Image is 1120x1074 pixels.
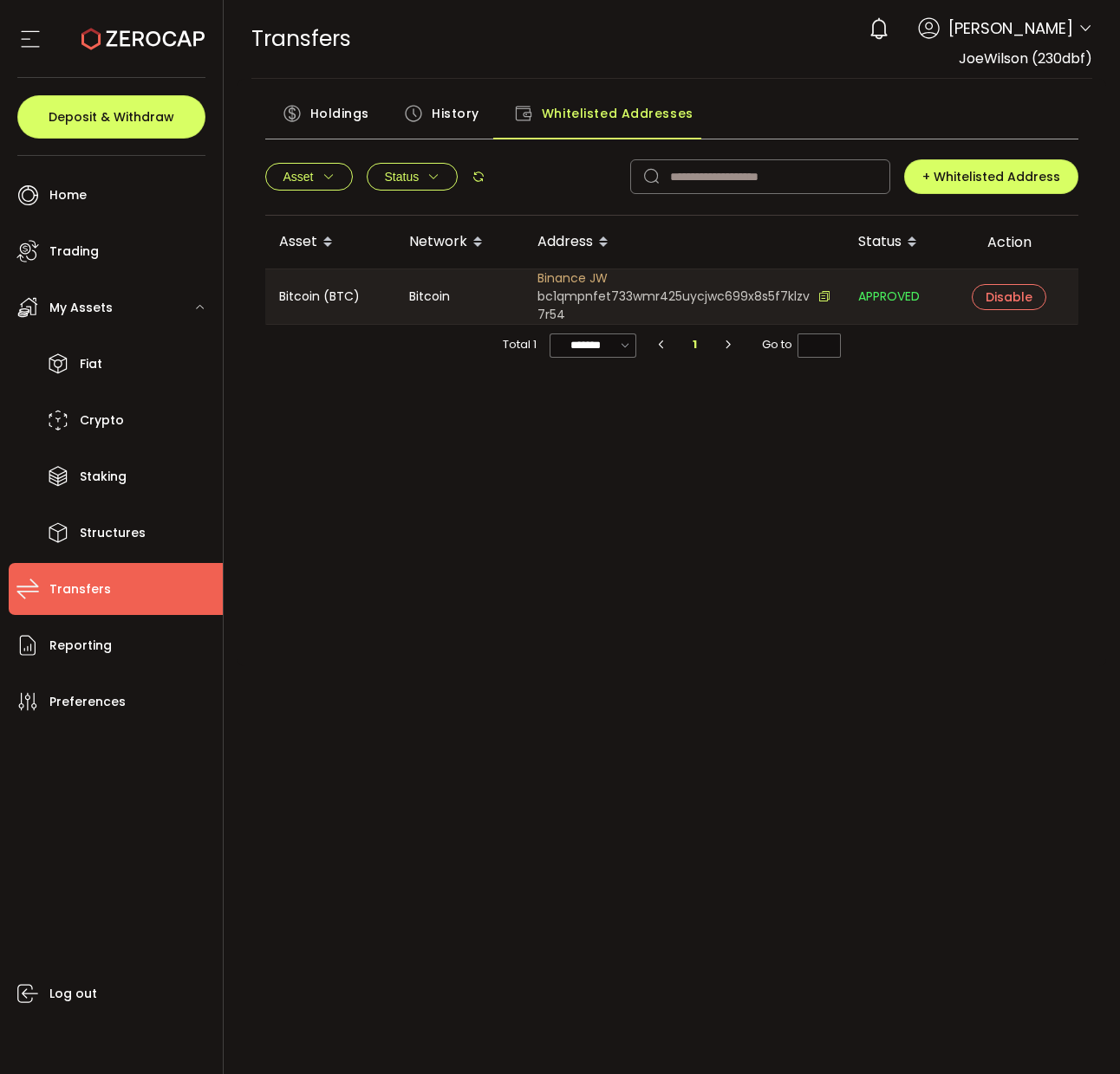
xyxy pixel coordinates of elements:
[49,633,112,658] span: Reporting
[265,228,395,257] div: Asset
[762,333,841,357] span: Go to
[49,689,126,715] span: Preferences
[409,287,450,307] span: Bitcoin
[858,287,920,307] span: APPROVED
[1033,991,1120,1074] iframe: Chat Widget
[959,49,1092,68] span: JoeWilson (230dbf)
[537,269,830,288] span: Binance JW
[542,96,693,131] span: Whitelisted Addresses
[80,464,127,489] span: Staking
[49,239,99,264] span: Trading
[972,284,1046,310] button: Disable
[904,159,1078,194] button: + Whitelisted Address
[940,232,1079,252] div: Action
[385,170,420,184] span: Status
[49,183,87,208] span: Home
[395,228,524,257] div: Network
[49,577,111,602] span: Transfers
[279,287,360,307] span: Bitcoin (BTC)
[49,981,97,1006] span: Log out
[80,408,124,433] span: Crypto
[49,111,174,123] span: Deposit & Withdraw
[283,170,314,184] span: Asset
[265,163,353,191] button: Asset
[537,288,810,324] span: bc1qmpnfet733wmr425uycjwc699x8s5f7klzv7r54
[17,95,205,139] button: Deposit & Withdraw
[49,295,113,320] span: My Assets
[367,163,459,191] button: Status
[80,521,146,546] span: Structures
[80,352,102,377] span: Fiat
[844,228,940,257] div: Status
[503,333,537,357] span: Total 1
[251,23,351,54] span: Transfers
[948,16,1073,40] span: [PERSON_NAME]
[986,288,1032,306] span: Disable
[310,96,369,131] span: Holdings
[922,168,1060,185] span: + Whitelisted Address
[680,333,711,357] li: 1
[432,96,479,131] span: History
[524,228,844,257] div: Address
